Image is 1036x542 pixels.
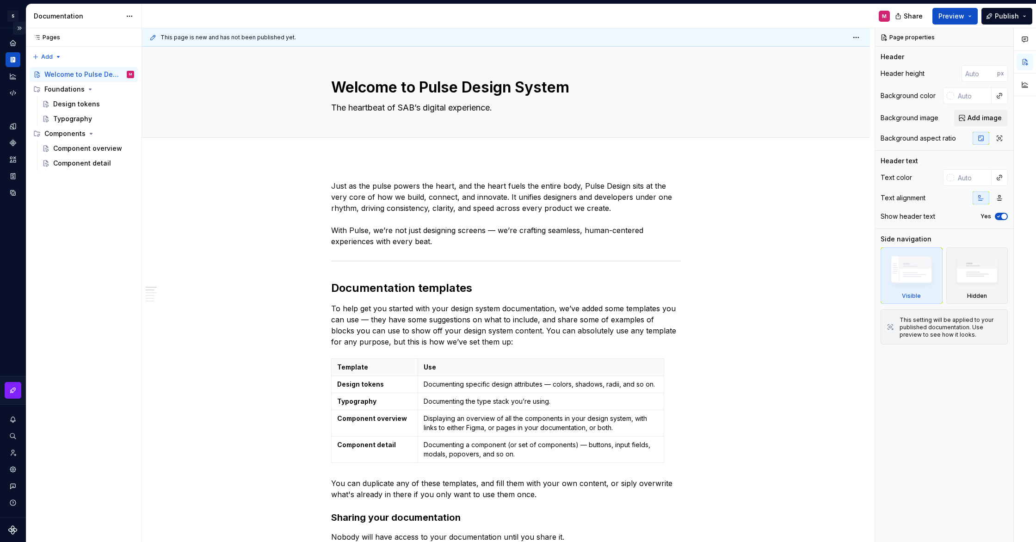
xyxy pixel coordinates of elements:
[331,478,681,500] p: You can duplicate any of these templates, and fill them with your own content, or siply overwrite...
[424,414,658,432] p: Displaying an overview of all the components in your design system, with links to either Figma, o...
[900,316,1002,339] div: This setting will be applied to your published documentation. Use preview to see how it looks.
[6,135,20,150] a: Components
[6,36,20,50] a: Home
[30,67,138,171] div: Page tree
[890,8,929,25] button: Share
[424,363,658,372] p: Use
[6,52,20,67] a: Documentation
[6,169,20,184] a: Storybook stories
[881,91,936,100] div: Background color
[329,76,679,99] textarea: Welcome to Pulse Design System
[30,82,138,97] div: Foundations
[6,462,20,477] a: Settings
[53,99,100,109] div: Design tokens
[331,511,681,524] h3: Sharing your documentation
[995,12,1019,21] span: Publish
[938,12,964,21] span: Preview
[160,34,296,41] span: This page is new and has not been published yet.
[337,380,384,388] strong: Design tokens
[337,397,376,405] strong: Typography
[997,70,1004,77] p: px
[34,12,121,21] div: Documentation
[954,110,1008,126] button: Add image
[6,86,20,100] a: Code automation
[30,34,60,41] div: Pages
[13,22,26,35] button: Expand sidebar
[981,8,1032,25] button: Publish
[2,6,24,26] button: S
[53,144,122,153] div: Component overview
[38,156,138,171] a: Component detail
[967,292,987,300] div: Hidden
[6,412,20,427] button: Notifications
[902,292,921,300] div: Visible
[337,441,396,449] strong: Component detail
[6,445,20,460] a: Invite team
[337,363,412,372] p: Template
[881,113,938,123] div: Background image
[881,193,925,203] div: Text alignment
[53,114,92,123] div: Typography
[331,180,681,247] p: Just as the pulse powers the heart, and the heart fuels the entire body, Pulse Design sits at the...
[881,212,935,221] div: Show header text
[337,414,407,422] strong: Component overview
[6,69,20,84] a: Analytics
[881,134,956,143] div: Background aspect ratio
[954,87,992,104] input: Auto
[30,126,138,141] div: Components
[424,380,658,389] p: Documenting specific design attributes — colors, shadows, radii, and so on.
[329,100,679,115] textarea: The heartbeat of SAB’s digital experience.
[38,111,138,126] a: Typography
[129,70,132,79] div: M
[30,67,138,82] a: Welcome to Pulse Design SystemM
[8,525,18,535] svg: Supernova Logo
[6,429,20,443] button: Search ⌘K
[331,281,681,296] h2: Documentation templates
[331,303,681,347] p: To help get you started with your design system documentation, we’ve added some templates you can...
[38,141,138,156] a: Component overview
[954,169,992,186] input: Auto
[6,152,20,167] a: Assets
[881,156,918,166] div: Header text
[881,234,931,244] div: Side navigation
[904,12,923,21] span: Share
[30,50,64,63] button: Add
[968,113,1002,123] span: Add image
[38,97,138,111] a: Design tokens
[44,70,121,79] div: Welcome to Pulse Design System
[881,69,925,78] div: Header height
[424,397,658,406] p: Documenting the type stack you’re using.
[946,247,1008,304] div: Hidden
[424,440,658,459] p: Documenting a component (or set of components) — buttons, input fields, modals, popovers, and so on.
[881,173,912,182] div: Text color
[41,53,53,61] span: Add
[881,247,943,304] div: Visible
[6,479,20,493] button: Contact support
[980,213,991,220] label: Yes
[932,8,978,25] button: Preview
[44,129,86,138] div: Components
[53,159,111,168] div: Component detail
[6,119,20,134] a: Design tokens
[6,185,20,200] a: Data sources
[44,85,85,94] div: Foundations
[7,11,18,22] div: S
[881,52,904,62] div: Header
[962,65,997,82] input: Auto
[882,12,887,20] div: M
